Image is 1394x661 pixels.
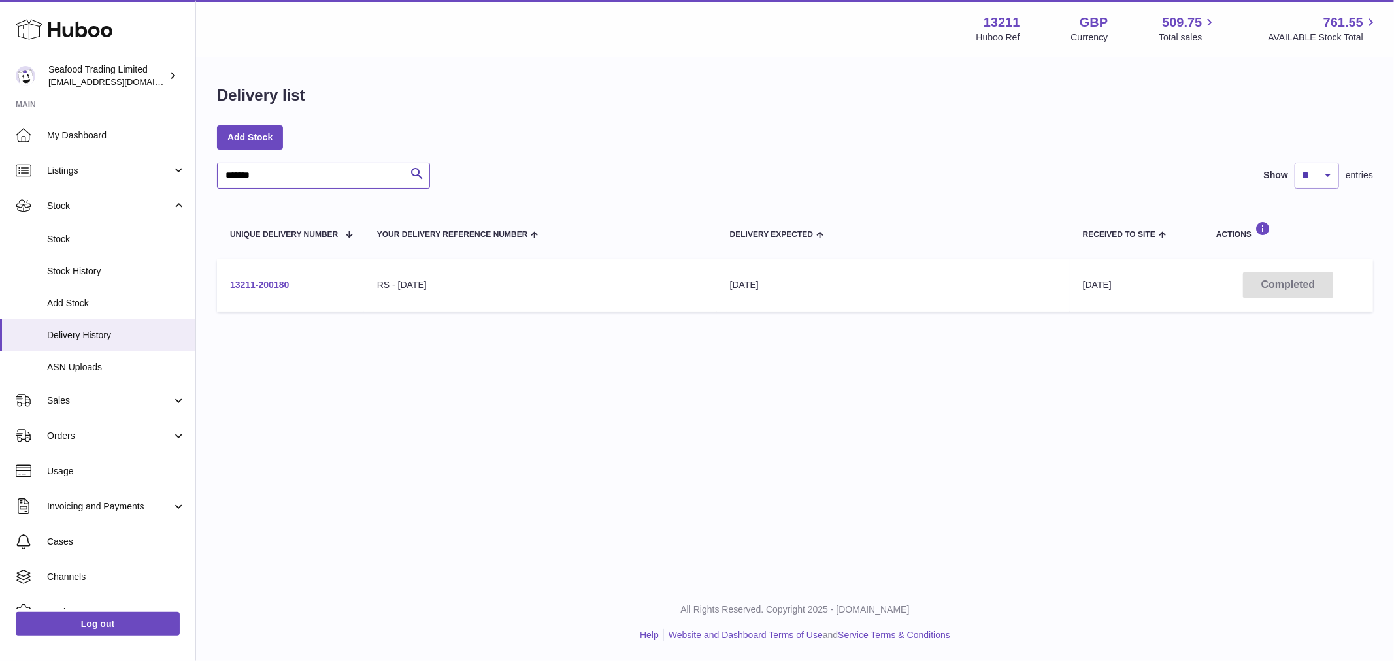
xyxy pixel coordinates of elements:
[47,430,172,442] span: Orders
[47,500,172,513] span: Invoicing and Payments
[47,361,186,374] span: ASN Uploads
[16,66,35,86] img: internalAdmin-13211@internal.huboo.com
[669,630,823,640] a: Website and Dashboard Terms of Use
[976,31,1020,44] div: Huboo Ref
[47,536,186,548] span: Cases
[47,329,186,342] span: Delivery History
[1083,280,1112,290] span: [DATE]
[47,465,186,477] span: Usage
[47,129,186,142] span: My Dashboard
[47,297,186,310] span: Add Stock
[16,612,180,636] a: Log out
[217,85,305,106] h1: Delivery list
[1323,14,1363,31] span: 761.55
[1216,221,1360,239] div: Actions
[1268,14,1378,44] a: 761.55 AVAILABLE Stock Total
[377,231,528,239] span: Your Delivery Reference Number
[48,63,166,88] div: Seafood Trading Limited
[47,200,172,212] span: Stock
[1268,31,1378,44] span: AVAILABLE Stock Total
[1264,169,1288,182] label: Show
[47,265,186,278] span: Stock History
[1346,169,1373,182] span: entries
[640,630,659,640] a: Help
[1083,231,1155,239] span: Received to Site
[47,165,172,177] span: Listings
[1080,14,1108,31] strong: GBP
[47,395,172,407] span: Sales
[1162,14,1202,31] span: 509.75
[984,14,1020,31] strong: 13211
[377,279,704,291] div: RS - [DATE]
[47,606,186,619] span: Settings
[664,629,950,641] li: and
[1159,31,1217,44] span: Total sales
[230,231,338,239] span: Unique Delivery Number
[207,604,1384,616] p: All Rights Reserved. Copyright 2025 - [DOMAIN_NAME]
[838,630,950,640] a: Service Terms & Conditions
[48,76,192,87] span: [EMAIL_ADDRESS][DOMAIN_NAME]
[730,231,813,239] span: Delivery Expected
[730,279,1057,291] div: [DATE]
[47,571,186,583] span: Channels
[1159,14,1217,44] a: 509.75 Total sales
[47,233,186,246] span: Stock
[230,280,289,290] a: 13211-200180
[217,125,283,149] a: Add Stock
[1071,31,1108,44] div: Currency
